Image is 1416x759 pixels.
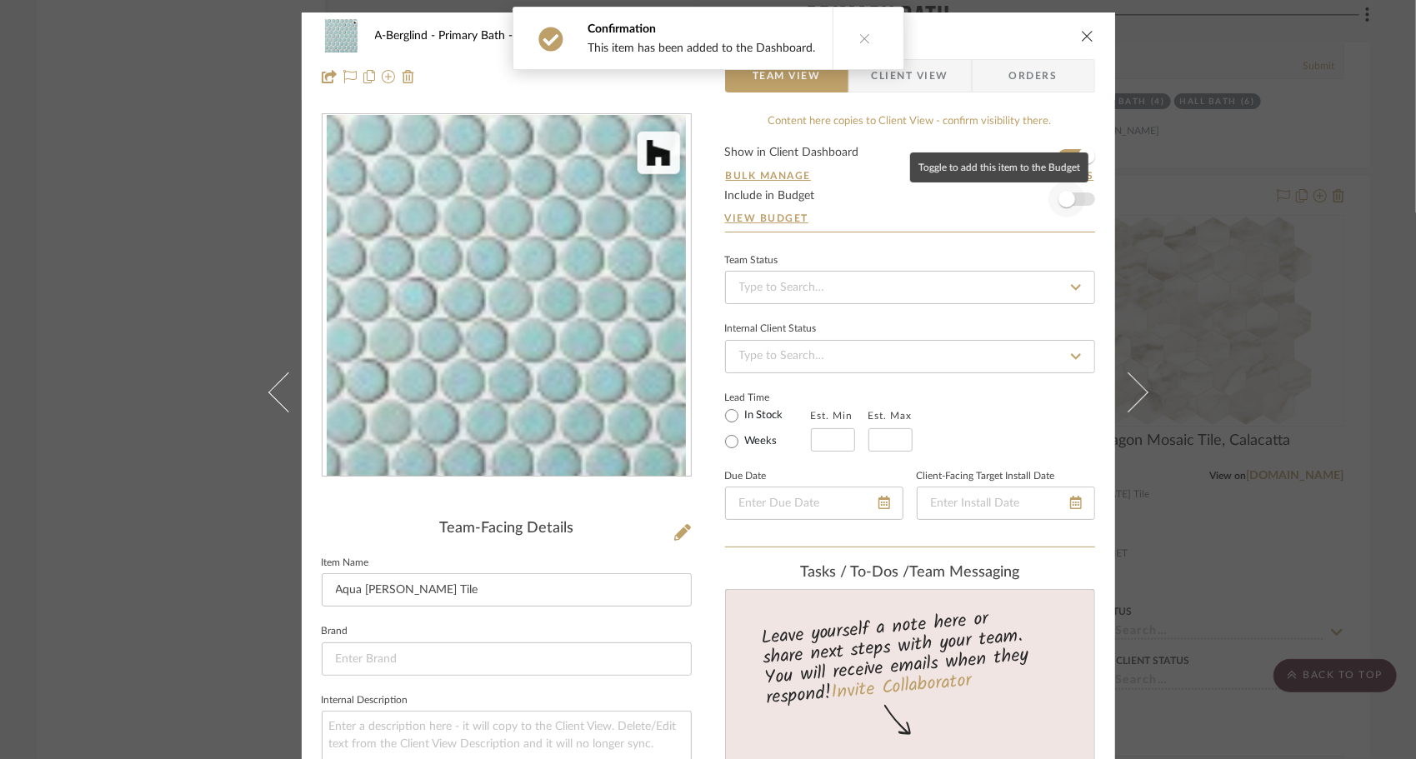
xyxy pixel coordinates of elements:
[327,115,685,477] img: 1fb96a53-d5f6-4c43-a04b-3cba94458b98_436x436.jpg
[322,627,348,636] label: Brand
[917,487,1095,520] input: Enter Install Date
[322,642,692,676] input: Enter Brand
[917,472,1055,481] label: Client-Facing Target Install Date
[725,168,813,183] button: Bulk Manage
[1080,28,1095,43] button: close
[322,697,408,705] label: Internal Description
[725,390,811,405] label: Lead Time
[322,19,362,52] img: 1fb96a53-d5f6-4c43-a04b-3cba94458b98_48x40.jpg
[588,21,816,37] div: Confirmation
[811,410,853,422] label: Est. Min
[742,434,778,449] label: Weeks
[725,325,817,333] div: Internal Client Status
[725,472,767,481] label: Due Date
[588,41,816,56] div: This item has been added to the Dashboard.
[725,271,1095,304] input: Type to Search…
[725,487,903,520] input: Enter Due Date
[725,257,778,265] div: Team Status
[723,601,1097,712] div: Leave yourself a note here or share next steps with your team. You will receive emails when they ...
[868,410,913,422] label: Est. Max
[742,408,783,423] label: In Stock
[872,59,948,92] span: Client View
[439,30,517,42] span: Primary Bath
[829,667,972,708] a: Invite Collaborator
[322,573,692,607] input: Enter Item Name
[725,405,811,452] mat-radio-group: Select item type
[800,565,909,580] span: Tasks / To-Dos /
[725,212,1095,225] a: View Budget
[323,115,691,477] div: 0
[958,168,1095,183] button: Dashboard Settings
[375,30,439,42] span: A-Berglind
[725,340,1095,373] input: Type to Search…
[402,70,415,83] img: Remove from project
[322,520,692,538] div: Team-Facing Details
[725,564,1095,582] div: team Messaging
[322,559,369,567] label: Item Name
[991,59,1076,92] span: Orders
[725,113,1095,130] div: Content here copies to Client View - confirm visibility there.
